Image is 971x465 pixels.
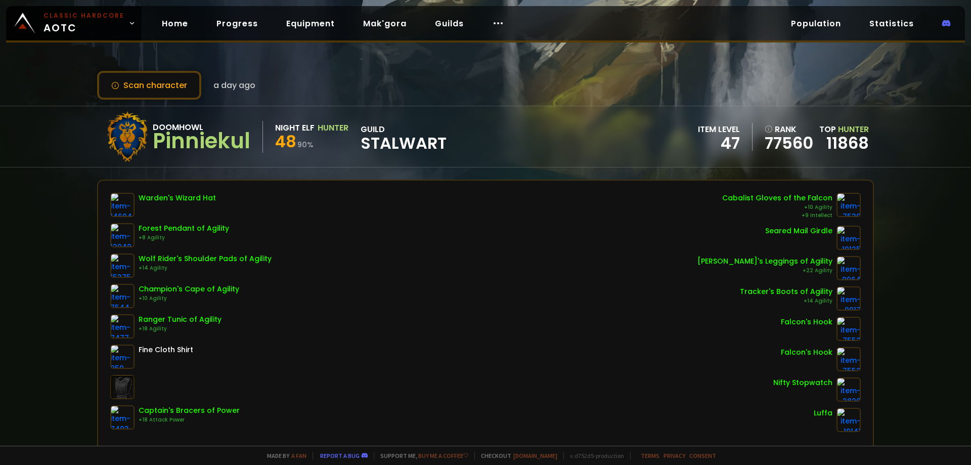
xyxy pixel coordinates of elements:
[110,284,135,308] img: item-7544
[139,193,216,203] div: Warden's Wizard Hat
[740,297,832,305] div: +14 Agility
[261,452,306,459] span: Made by
[139,416,240,424] div: +18 Attack Power
[513,452,557,459] a: [DOMAIN_NAME]
[153,121,250,134] div: Doomhowl
[110,193,135,217] img: item-14604
[836,286,861,311] img: item-9917
[139,284,239,294] div: Champion's Cape of Agility
[139,345,193,355] div: Fine Cloth Shirt
[361,123,447,151] div: guild
[740,286,832,297] div: Tracker's Boots of Agility
[361,136,447,151] span: Stalwart
[722,212,832,220] div: +9 Intellect
[139,253,272,264] div: Wolf Rider's Shoulder Pads of Agility
[208,13,266,34] a: Progress
[474,452,557,459] span: Checkout
[836,317,861,341] img: item-7552
[836,256,861,280] img: item-9964
[836,347,861,371] img: item-7552
[563,452,624,459] span: v. d752d5 - production
[427,13,472,34] a: Guilds
[374,452,468,459] span: Support me,
[836,226,861,250] img: item-19125
[773,377,832,388] div: Nifty Stopwatch
[139,325,222,333] div: +18 Agility
[275,121,315,134] div: Night Elf
[318,121,348,134] div: Hunter
[722,193,832,203] div: Cabalist Gloves of the Falcon
[139,314,222,325] div: Ranger Tunic of Agility
[689,452,716,459] a: Consent
[139,405,240,416] div: Captain's Bracers of Power
[838,123,869,135] span: Hunter
[43,11,124,35] span: AOTC
[765,123,813,136] div: rank
[139,234,229,242] div: +8 Agility
[97,71,201,100] button: Scan character
[278,13,343,34] a: Equipment
[320,452,360,459] a: Report a bug
[43,11,124,20] small: Classic Hardcore
[781,317,832,327] div: Falcon's Hook
[836,377,861,402] img: item-2820
[819,123,869,136] div: Top
[826,132,869,154] a: 11868
[418,452,468,459] a: Buy me a coffee
[139,294,239,303] div: +10 Agility
[698,123,740,136] div: item level
[275,130,296,153] span: 48
[641,452,659,459] a: Terms
[836,408,861,432] img: item-19141
[110,253,135,278] img: item-15375
[139,264,272,272] div: +14 Agility
[110,223,135,247] img: item-12040
[814,408,832,418] div: Luffa
[297,140,314,150] small: 90 %
[765,226,832,236] div: Seared Mail Girdle
[110,405,135,430] img: item-7493
[861,13,922,34] a: Statistics
[139,223,229,234] div: Forest Pendant of Agility
[664,452,685,459] a: Privacy
[765,136,813,151] a: 77560
[698,136,740,151] div: 47
[783,13,849,34] a: Population
[154,13,196,34] a: Home
[355,13,415,34] a: Mak'gora
[697,256,832,267] div: [PERSON_NAME]'s Leggings of Agility
[110,345,135,369] img: item-859
[781,347,832,358] div: Falcon's Hook
[291,452,306,459] a: a fan
[697,267,832,275] div: +22 Agility
[836,193,861,217] img: item-7530
[213,79,255,92] span: a day ago
[6,6,142,40] a: Classic HardcoreAOTC
[153,134,250,149] div: Pinniekul
[110,314,135,339] img: item-7477
[722,203,832,212] div: +10 Agility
